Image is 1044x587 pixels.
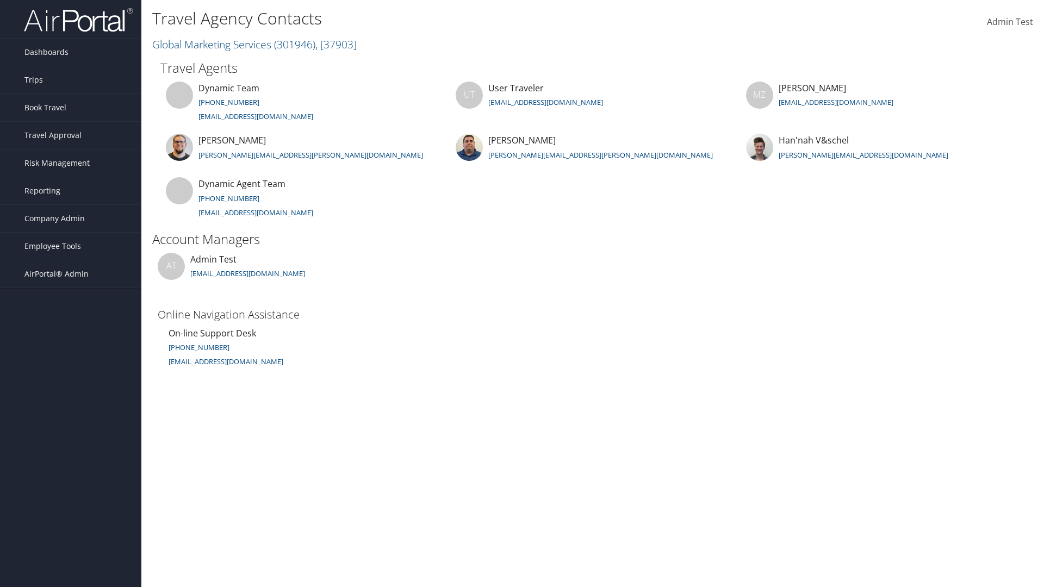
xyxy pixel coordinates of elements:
[198,193,259,203] a: [PHONE_NUMBER]
[24,177,60,204] span: Reporting
[198,150,423,160] a: [PERSON_NAME][EMAIL_ADDRESS][PERSON_NAME][DOMAIN_NAME]
[987,16,1033,28] span: Admin Test
[24,122,82,149] span: Travel Approval
[746,134,773,161] img: hannah-vaschel.jpg
[456,134,483,161] img: kyle-casazza.jpg
[152,37,357,52] a: Global Marketing Services
[24,94,66,121] span: Book Travel
[488,97,603,107] a: [EMAIL_ADDRESS][DOMAIN_NAME]
[274,37,315,52] span: ( 301946 )
[987,5,1033,39] a: Admin Test
[158,307,369,322] h3: Online Navigation Assistance
[24,66,43,93] span: Trips
[169,357,283,366] small: [EMAIL_ADDRESS][DOMAIN_NAME]
[24,233,81,260] span: Employee Tools
[24,149,90,177] span: Risk Management
[169,355,283,367] a: [EMAIL_ADDRESS][DOMAIN_NAME]
[779,150,948,160] a: [PERSON_NAME][EMAIL_ADDRESS][DOMAIN_NAME]
[779,97,893,107] a: [EMAIL_ADDRESS][DOMAIN_NAME]
[24,205,85,232] span: Company Admin
[190,253,237,265] span: Admin Test
[24,39,69,66] span: Dashboards
[456,82,483,109] div: UT
[190,268,305,278] a: [EMAIL_ADDRESS][DOMAIN_NAME]
[746,82,773,109] div: MZ
[24,260,89,288] span: AirPortal® Admin
[198,82,259,94] span: Dynamic Team
[198,134,266,146] span: [PERSON_NAME]
[169,342,229,352] a: [PHONE_NUMBER]
[169,327,256,339] span: On-line Support Desk
[152,7,739,30] h1: Travel Agency Contacts
[315,37,357,52] span: , [ 37903 ]
[198,178,285,190] span: Dynamic Agent Team
[488,150,713,160] a: [PERSON_NAME][EMAIL_ADDRESS][PERSON_NAME][DOMAIN_NAME]
[488,134,556,146] span: [PERSON_NAME]
[198,97,259,107] a: [PHONE_NUMBER]
[198,111,313,121] a: [EMAIL_ADDRESS][DOMAIN_NAME]
[158,253,185,280] div: AT
[160,59,1025,77] h2: Travel Agents
[166,134,193,161] img: jeff-curtis.jpg
[198,208,313,217] a: [EMAIL_ADDRESS][DOMAIN_NAME]
[779,82,846,94] span: [PERSON_NAME]
[779,134,849,146] span: Han'nah V&schel
[24,7,133,33] img: airportal-logo.png
[488,82,544,94] span: User Traveler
